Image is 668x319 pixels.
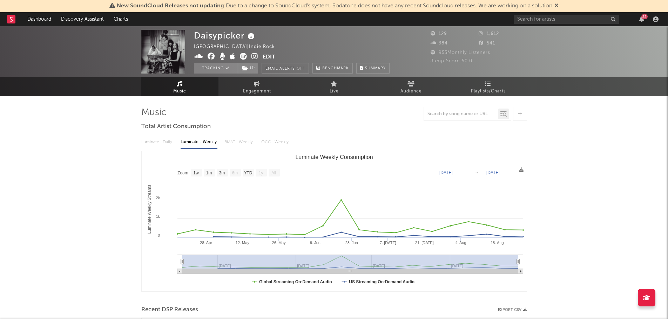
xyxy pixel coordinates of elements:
[206,171,212,175] text: 1m
[491,241,504,245] text: 18. Aug
[142,151,527,291] svg: Luminate Weekly Consumption
[243,87,271,96] span: Engagement
[639,16,644,22] button: 22
[450,77,527,96] a: Playlists/Charts
[373,77,450,96] a: Audience
[194,63,238,74] button: Tracking
[400,87,422,96] span: Audience
[263,53,275,62] button: Edit
[486,170,500,175] text: [DATE]
[262,63,309,74] button: Email AlertsOff
[431,59,472,63] span: Jump Score: 60.0
[156,196,160,200] text: 2k
[431,32,447,36] span: 129
[415,241,433,245] text: 21. [DATE]
[498,308,527,312] button: Export CSV
[141,77,218,96] a: Music
[479,41,495,46] span: 541
[181,136,217,148] div: Luminate - Weekly
[514,15,619,24] input: Search for artists
[194,30,256,41] div: Daisypicker
[177,171,188,175] text: Zoom
[475,170,479,175] text: →
[356,63,390,74] button: Summary
[173,87,186,96] span: Music
[439,170,453,175] text: [DATE]
[554,3,559,9] span: Dismiss
[109,12,133,26] a: Charts
[194,43,283,51] div: [GEOGRAPHIC_DATA] | Indie Rock
[471,87,506,96] span: Playlists/Charts
[232,171,238,175] text: 6m
[117,3,224,9] span: New SoundCloud Releases not updating
[322,64,349,73] span: Benchmark
[455,241,466,245] text: 4. Aug
[238,63,258,74] button: (1)
[345,241,358,245] text: 23. Jun
[117,3,552,9] span: : Due to a change to SoundCloud's system, Sodatone does not have any recent Soundcloud releases. ...
[349,279,414,284] text: US Streaming On-Demand Audio
[141,306,198,314] span: Recent DSP Releases
[156,214,160,219] text: 1k
[219,171,225,175] text: 3m
[157,233,160,237] text: 0
[235,241,249,245] text: 12. May
[424,111,498,117] input: Search by song name or URL
[141,123,211,131] span: Total Artist Consumption
[297,67,305,71] em: Off
[200,241,212,245] text: 28. Apr
[244,171,252,175] text: YTD
[271,171,276,175] text: All
[193,171,199,175] text: 1w
[22,12,56,26] a: Dashboard
[380,241,396,245] text: 7. [DATE]
[479,32,499,36] span: 1,612
[431,50,490,55] span: 955 Monthly Listeners
[56,12,109,26] a: Discovery Assistant
[641,14,648,19] div: 22
[238,63,258,74] span: ( 1 )
[258,171,263,175] text: 1y
[259,279,332,284] text: Global Streaming On-Demand Audio
[431,41,448,46] span: 384
[296,77,373,96] a: Live
[310,241,320,245] text: 9. Jun
[295,154,373,160] text: Luminate Weekly Consumption
[147,185,152,234] text: Luminate Weekly Streams
[365,67,386,70] span: Summary
[330,87,339,96] span: Live
[312,63,353,74] a: Benchmark
[272,241,286,245] text: 26. May
[218,77,296,96] a: Engagement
